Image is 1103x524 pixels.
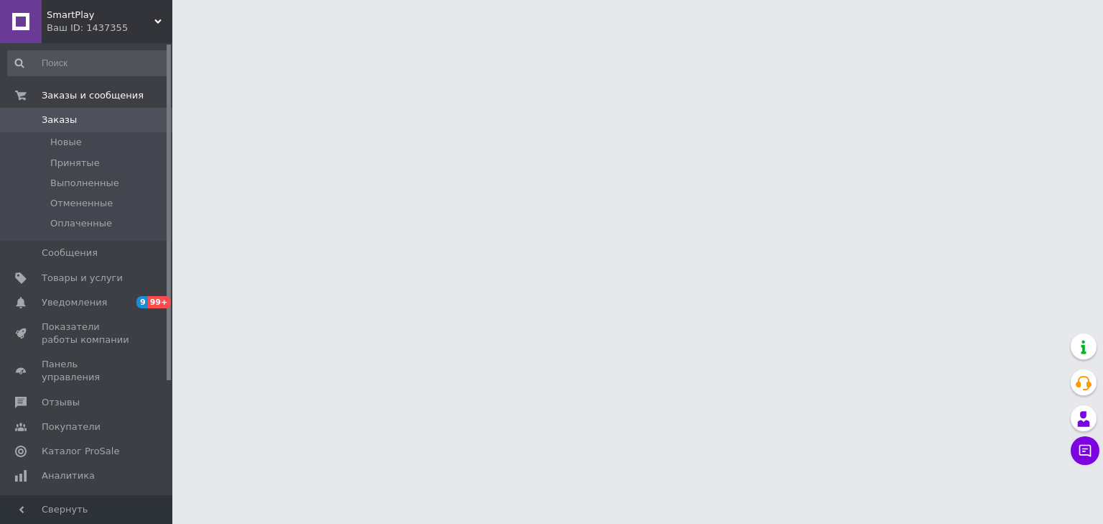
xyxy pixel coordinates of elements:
span: Отзывы [42,396,80,409]
div: Ваш ID: 1437355 [47,22,172,35]
span: Заказы [42,114,77,127]
input: Поиск [7,50,169,76]
span: 9 [136,296,148,308]
span: 99+ [148,296,172,308]
span: Показатели работы компании [42,321,133,346]
span: Выполненные [50,177,119,190]
span: Инструменты вебмастера и SEO [42,494,133,520]
span: Каталог ProSale [42,445,119,458]
span: Сообщения [42,247,98,259]
span: Аналитика [42,469,95,482]
span: Оплаченные [50,217,112,230]
span: Панель управления [42,358,133,384]
button: Чат с покупателем [1071,436,1099,465]
span: Товары и услуги [42,272,123,285]
span: Новые [50,136,82,149]
span: Уведомления [42,296,107,309]
span: SmartPlay [47,9,154,22]
span: Заказы и сообщения [42,89,144,102]
span: Принятые [50,157,100,170]
span: Отмененные [50,197,113,210]
span: Покупатели [42,420,101,433]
